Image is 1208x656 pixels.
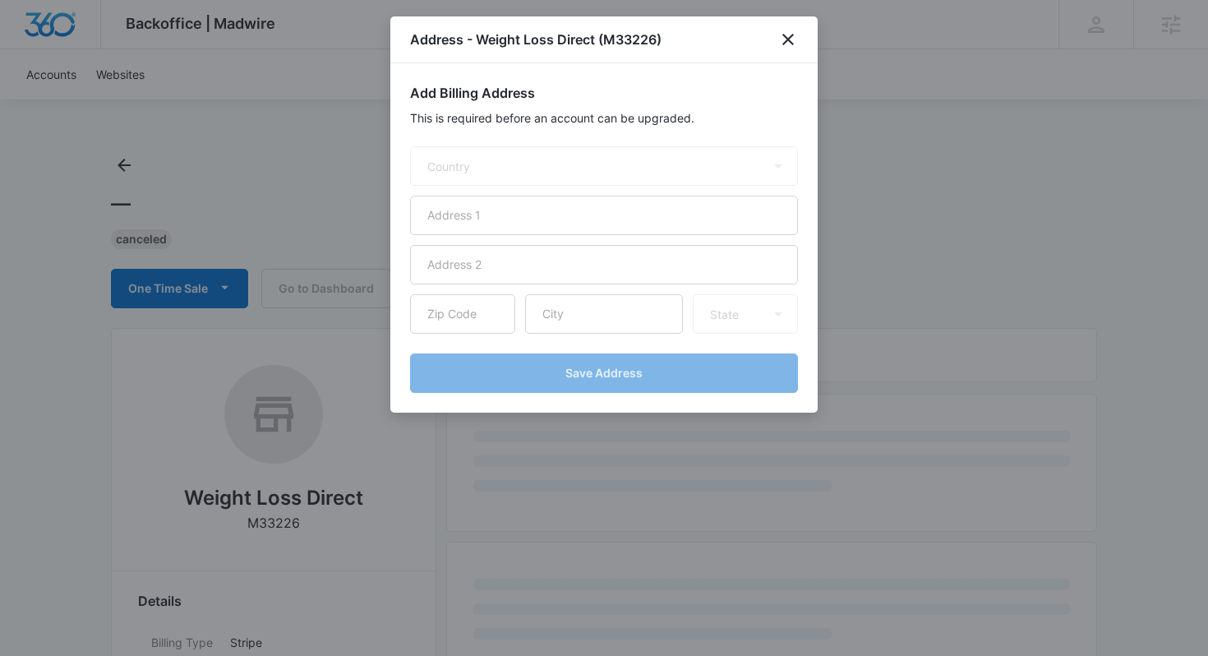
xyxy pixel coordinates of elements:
[410,30,662,49] h1: Address - Weight Loss Direct (M33226)
[410,83,798,103] h2: Add Billing Address
[410,196,798,235] input: Address 1
[410,109,798,127] p: This is required before an account can be upgraded.
[778,30,798,49] button: close
[410,294,515,334] input: Zip Code
[525,294,683,334] input: City
[410,245,798,284] input: Address 2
